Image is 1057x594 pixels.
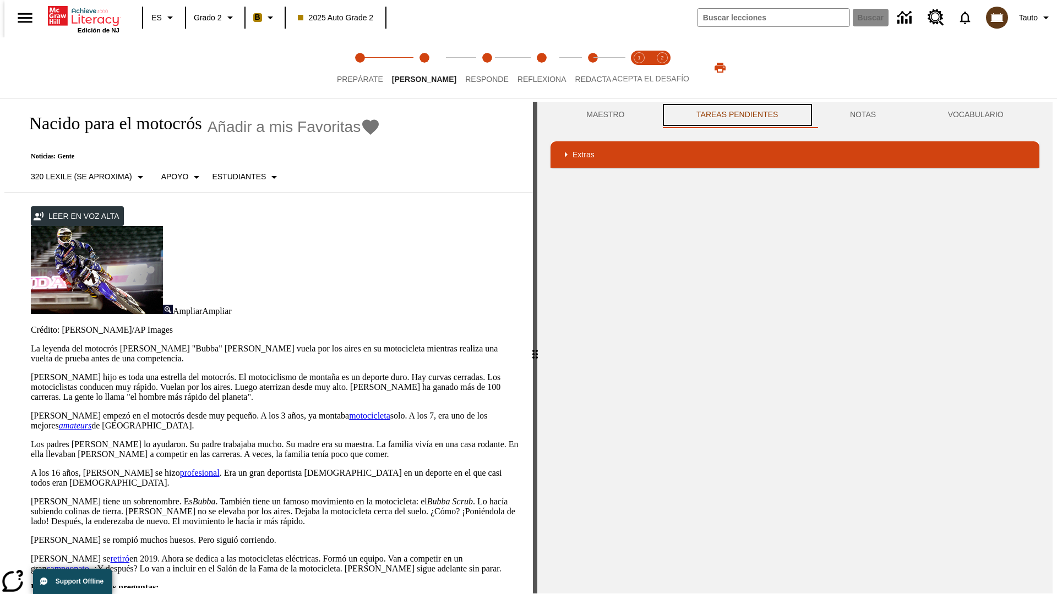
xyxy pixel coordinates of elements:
a: profesional [180,468,220,477]
span: ACEPTA EL DESAFÍO [612,74,689,83]
div: Extras [551,141,1039,168]
span: Reflexiona [517,75,566,84]
a: Centro de recursos, Se abrirá en una pestaña nueva. [921,3,951,32]
div: Portada [48,4,119,34]
p: Extras [573,149,595,161]
span: Grado 2 [194,12,222,24]
button: VOCABULARIO [912,102,1039,128]
button: Reflexiona step 4 of 5 [509,37,575,98]
button: Maestro [551,102,661,128]
div: Instructional Panel Tabs [551,102,1039,128]
button: Leer en voz alta [31,206,124,227]
button: Lenguaje: ES, Selecciona un idioma [146,8,182,28]
button: Abrir el menú lateral [9,2,41,34]
span: Prepárate [337,75,383,84]
p: Crédito: [PERSON_NAME]/AP Images [31,325,520,335]
span: Ampliar [173,306,202,316]
span: B [255,10,260,24]
text: 1 [638,55,640,61]
p: Los padres [PERSON_NAME] lo ayudaron. Su padre trabajaba mucho. Su madre era su maestra. La famil... [31,439,520,459]
img: Ampliar [163,305,173,314]
span: [PERSON_NAME] [392,75,456,84]
button: TAREAS PENDIENTES [661,102,814,128]
p: Estudiantes [212,171,266,183]
span: 2025 Auto Grade 2 [298,12,374,24]
button: Seleccionar estudiante [208,167,285,187]
span: Support Offline [56,577,103,585]
img: avatar image [986,7,1008,29]
button: Seleccione Lexile, 320 Lexile (Se aproxima) [26,167,151,187]
input: Buscar campo [698,9,849,26]
p: [PERSON_NAME] se rompió muchos huesos. Pero siguió corriendo. [31,535,520,545]
button: NOTAS [814,102,912,128]
button: Redacta step 5 of 5 [566,37,620,98]
span: Redacta [575,75,612,84]
button: Acepta el desafío lee step 1 of 2 [623,37,655,98]
button: Escoja un nuevo avatar [979,3,1015,32]
p: [PERSON_NAME] tiene un sobrenombre. Es . También tiene un famoso movimiento en la motocicleta: el... [31,497,520,526]
button: Añadir a mis Favoritas - Nacido para el motocrós [208,117,381,136]
button: Responde step 3 of 5 [456,37,517,98]
span: Ampliar [202,306,231,316]
p: [PERSON_NAME] hijo es toda una estrella del motocrós. El motociclismo de montaña es un deporte du... [31,372,520,402]
button: Lee step 2 of 5 [383,37,465,98]
button: Imprimir [702,58,738,78]
button: Prepárate step 1 of 5 [328,37,392,98]
img: El corredor de motocrós James Stewart vuela por los aires en su motocicleta de montaña. [31,226,163,314]
h1: Nacido para el motocrós [18,113,202,134]
span: Edición de NJ [78,27,119,34]
a: amateurs [59,421,92,430]
span: Responde [465,75,509,84]
button: Perfil/Configuración [1015,8,1057,28]
text: 2 [661,55,663,61]
a: retiró [110,554,129,563]
button: Boost El color de la clase es anaranjado claro. Cambiar el color de la clase. [249,8,281,28]
p: Apoyo [161,171,189,183]
p: [PERSON_NAME] se en 2019. Ahora se dedica a las motocicletas eléctricas. Formó un equipo. Van a c... [31,554,520,574]
p: A los 16 años, [PERSON_NAME] se hizo . Era un gran deportista [DEMOGRAPHIC_DATA] en un deporte en... [31,468,520,488]
button: Acepta el desafío contesta step 2 of 2 [646,37,678,98]
em: Bubba Scrub [427,497,473,506]
button: Tipo de apoyo, Apoyo [157,167,208,187]
em: Bubba [193,497,216,506]
a: Notificaciones [951,3,979,32]
a: campeonato [46,564,89,573]
span: Tauto [1019,12,1038,24]
span: ES [151,12,162,24]
span: Añadir a mis Favoritas [208,118,361,136]
p: Noticias: Gente [18,152,380,161]
div: reading [4,102,533,588]
p: 320 Lexile (Se aproxima) [31,171,132,183]
button: Grado: Grado 2, Elige un grado [189,8,241,28]
p: [PERSON_NAME] empezó en el motocrós desde muy pequeño. A los 3 años, ya montaba solo. A los 7, er... [31,411,520,431]
a: Centro de información [891,3,921,33]
a: motocicleta [349,411,390,420]
div: activity [537,102,1053,593]
button: Support Offline [33,569,112,594]
p: La leyenda del motocrós [PERSON_NAME] "Bubba" [PERSON_NAME] vuela por los aires en su motocicleta... [31,344,520,364]
div: Pulsa la tecla de intro o la barra espaciadora y luego presiona las flechas de derecha e izquierd... [533,102,537,593]
strong: Piensa y comenta estas preguntas: [31,582,159,592]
